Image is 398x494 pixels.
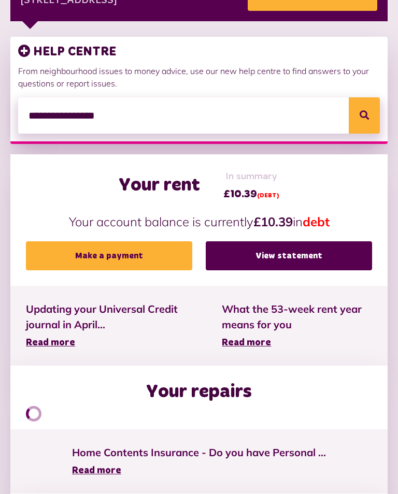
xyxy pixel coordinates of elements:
p: Your account balance is currently in [26,213,372,231]
h3: HELP CENTRE [18,45,380,60]
strong: £10.39 [253,214,293,230]
span: What the 53-week rent year means for you [222,302,372,333]
span: (DEBT) [257,193,279,199]
a: Updating your Universal Credit journal in April... Read more [26,302,191,351]
span: Updating your Universal Credit journal in April... [26,302,191,333]
a: Make a payment [26,242,192,271]
span: Read more [222,339,271,348]
span: Home Contents Insurance - Do you have Personal ... [72,445,326,461]
h2: Your repairs [146,382,252,404]
a: Home Contents Insurance - Do you have Personal ... Read more [72,445,326,478]
a: What the 53-week rent year means for you Read more [222,302,372,351]
span: £10.39 [223,187,279,202]
span: In summary [223,170,279,184]
span: debt [303,214,330,230]
span: Read more [26,339,75,348]
span: Read more [72,467,121,476]
h2: Your rent [119,175,200,197]
p: From neighbourhood issues to money advice, use our new help centre to find answers to your questi... [18,65,380,90]
a: View statement [206,242,372,271]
